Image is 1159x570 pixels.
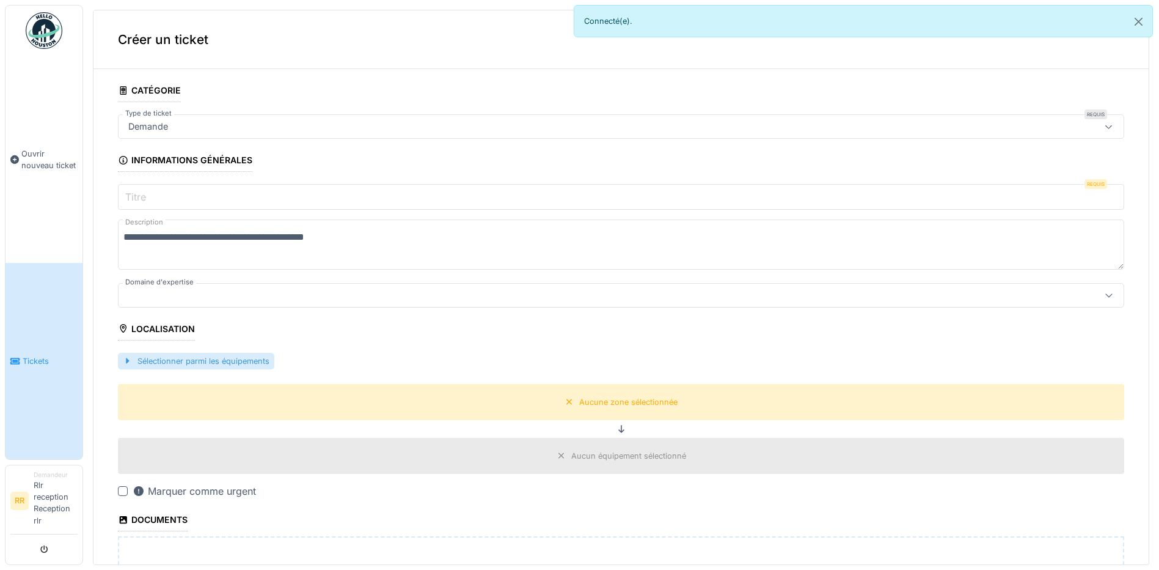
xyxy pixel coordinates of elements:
div: Demandeur [34,470,78,479]
div: Marquer comme urgent [133,484,256,498]
div: Aucun équipement sélectionné [571,450,686,462]
div: Sélectionner parmi les équipements [118,353,274,369]
div: Documents [118,511,188,531]
span: Tickets [23,355,78,367]
label: Description [123,215,166,230]
button: Close [1125,6,1152,38]
div: Requis [1084,179,1107,189]
div: Créer un ticket [93,10,1149,69]
div: Requis [1084,109,1107,119]
li: RR [10,492,29,510]
div: Aucune zone sélectionnée [579,396,678,408]
li: Rlr reception Reception rlr [34,470,78,531]
label: Domaine d'expertise [123,277,196,287]
div: Catégorie [118,81,181,102]
a: RR DemandeurRlr reception Reception rlr [10,470,78,535]
span: Ouvrir nouveau ticket [21,148,78,171]
a: Ouvrir nouveau ticket [5,56,82,263]
div: Informations générales [118,151,252,172]
label: Type de ticket [123,108,174,119]
label: Titre [123,190,148,204]
div: Demande [123,120,173,133]
img: Badge_color-CXgf-gQk.svg [26,12,62,49]
div: Connecté(e). [574,5,1154,37]
a: Tickets [5,263,82,459]
div: Localisation [118,320,195,341]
